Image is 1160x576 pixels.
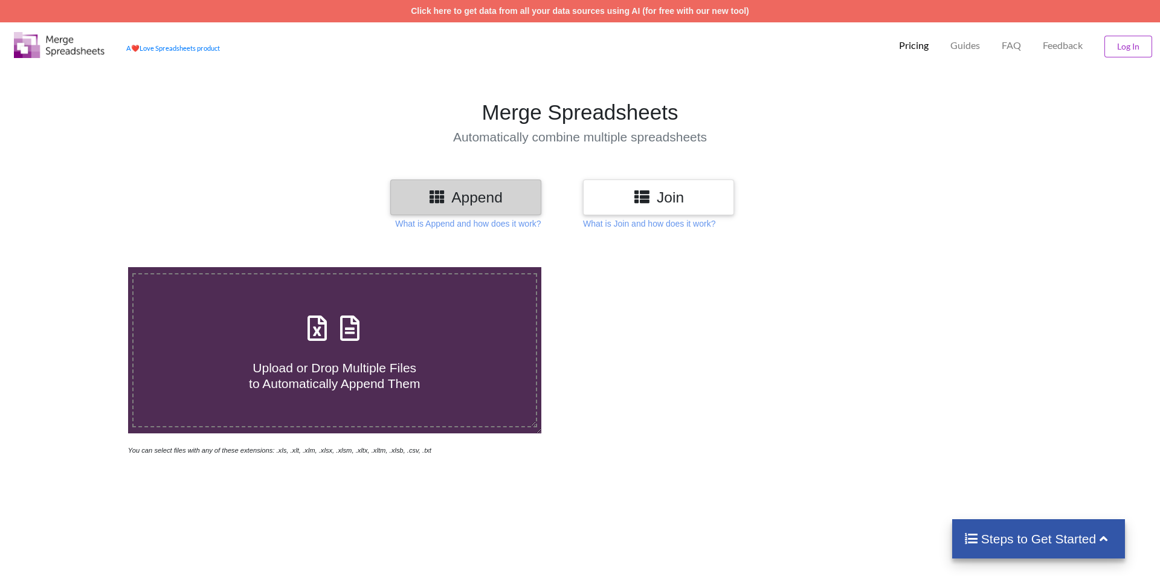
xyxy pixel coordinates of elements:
[249,361,420,390] span: Upload or Drop Multiple Files to Automatically Append Them
[899,39,929,52] p: Pricing
[128,447,431,454] i: You can select files with any of these extensions: .xls, .xlt, .xlm, .xlsx, .xlsm, .xltx, .xltm, ...
[592,189,725,206] h3: Join
[964,531,1113,546] h4: Steps to Get Started
[583,218,715,230] p: What is Join and how does it work?
[395,218,541,230] p: What is Append and how does it work?
[950,39,980,52] p: Guides
[1104,36,1152,57] button: Log In
[131,44,140,52] span: heart
[14,32,105,58] img: Logo.png
[1043,40,1083,50] span: Feedback
[1002,39,1021,52] p: FAQ
[411,6,749,16] a: Click here to get data from all your data sources using AI (for free with our new tool)
[126,44,220,52] a: AheartLove Spreadsheets product
[399,189,532,206] h3: Append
